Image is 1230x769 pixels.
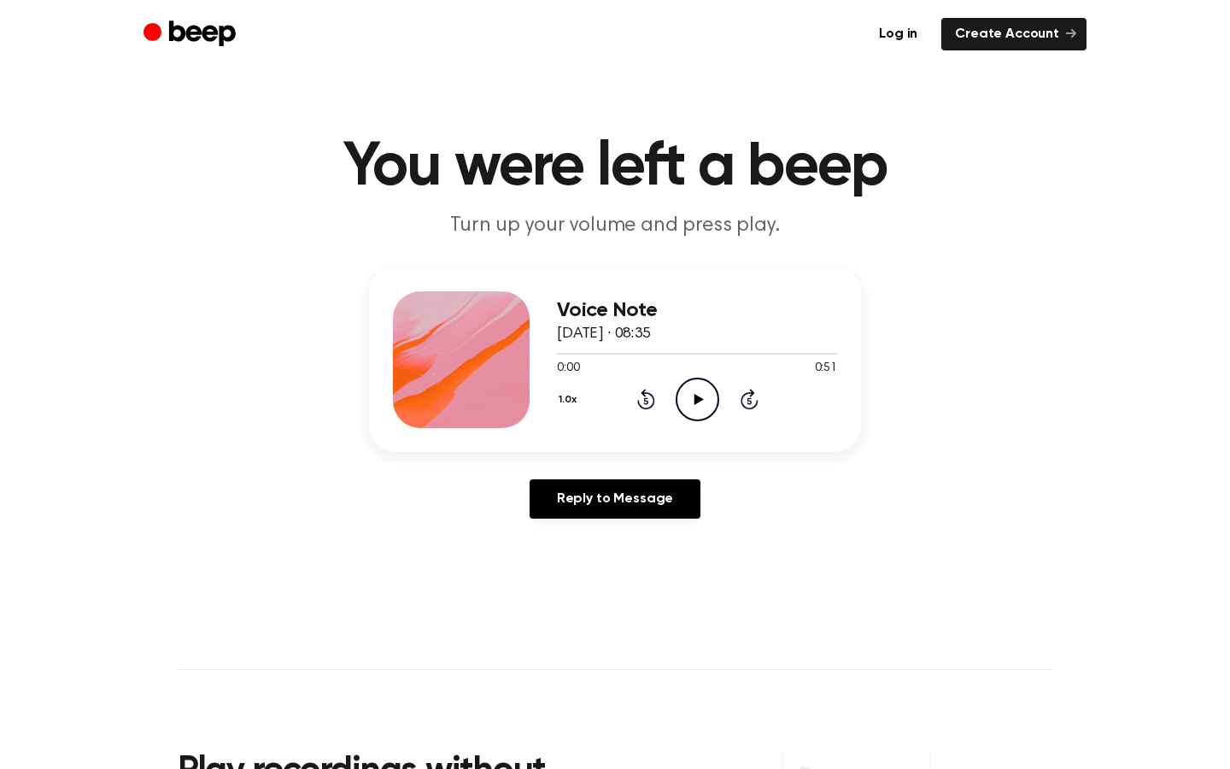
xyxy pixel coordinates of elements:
h3: Voice Note [557,299,837,322]
h1: You were left a beep [178,137,1052,198]
span: 0:51 [815,360,837,378]
button: 1.0x [557,385,583,414]
span: [DATE] · 08:35 [557,326,651,342]
a: Reply to Message [530,479,700,519]
a: Create Account [941,18,1086,50]
span: 0:00 [557,360,579,378]
a: Beep [143,18,240,51]
a: Log in [865,18,931,50]
p: Turn up your volume and press play. [287,212,943,240]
